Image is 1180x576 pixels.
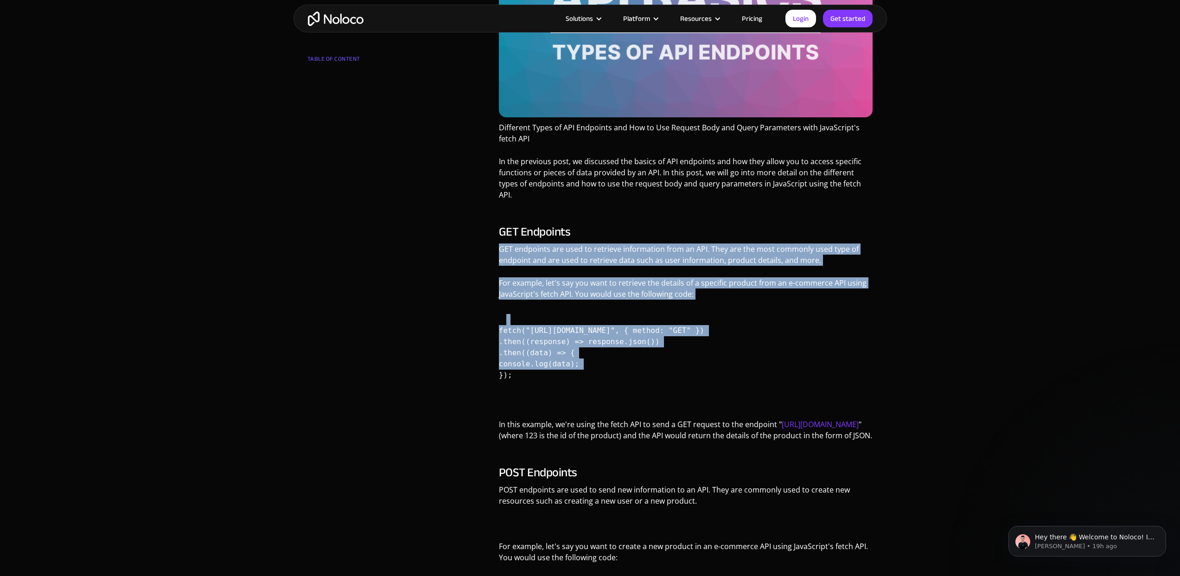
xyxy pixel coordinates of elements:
[730,13,774,25] a: Pricing
[499,225,873,239] h3: GET Endpoints
[499,122,873,151] p: Different Types of API Endpoints and How to Use Request Body and Query Parameters with JavaScript...
[499,484,873,513] p: POST endpoints are used to send new information to an API. They are commonly used to create new r...
[499,466,873,480] h3: POST Endpoints
[499,277,873,307] p: For example, let's say you want to retrieve the details of a specific product from an e-commerce ...
[499,156,873,207] p: In the previous post, we discussed the basics of API endpoints and how they allow you to access s...
[554,13,612,25] div: Solutions
[499,518,873,536] p: ‍
[308,12,364,26] a: home
[612,13,669,25] div: Platform
[782,419,859,429] a: [URL][DOMAIN_NAME]
[680,13,712,25] div: Resources
[823,10,873,27] a: Get started
[499,419,873,448] p: In this example, we're using the fetch API to send a GET request to the endpoint " " (where 123 i...
[499,541,873,570] p: For example, let's say you want to create a new product in an e-commerce API using JavaScript's f...
[995,506,1180,571] iframe: Intercom notifications message
[499,243,873,273] p: GET endpoints are used to retrieve information from an API. They are the most commonly used type ...
[669,13,730,25] div: Resources
[623,13,650,25] div: Platform
[785,10,816,27] a: Login
[499,307,704,398] code: fetch("[URL][DOMAIN_NAME]", { method: "GET" }) .then((response) => response.json()) .then((data) ...
[307,52,420,70] div: TABLE OF CONTENT
[566,13,593,25] div: Solutions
